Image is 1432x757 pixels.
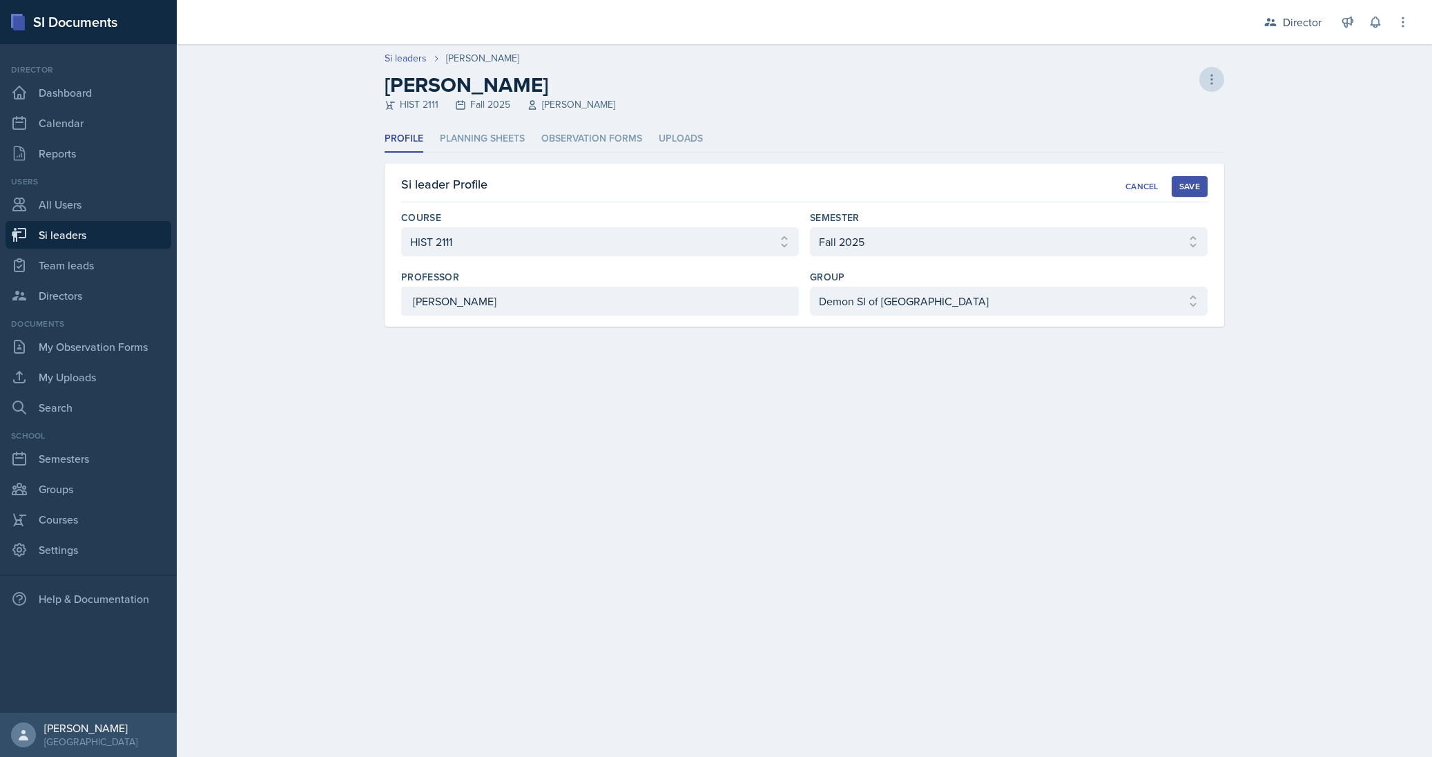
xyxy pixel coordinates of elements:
li: Uploads [659,126,703,153]
div: Cancel [1125,181,1159,192]
div: HIST 2111 Fall 2025 [PERSON_NAME] [385,97,615,112]
a: My Uploads [6,363,171,391]
a: My Observation Forms [6,333,171,361]
div: [PERSON_NAME] [446,51,519,66]
div: Director [6,64,171,76]
a: Search [6,394,171,421]
a: Groups [6,475,171,503]
a: Team leads [6,251,171,279]
div: [GEOGRAPHIC_DATA] [44,735,137,749]
label: Professor [401,270,459,284]
label: Course [401,211,441,224]
button: Cancel [1118,176,1166,197]
a: Courses [6,506,171,533]
a: Dashboard [6,79,171,106]
a: All Users [6,191,171,218]
li: Profile [385,126,423,153]
a: Semesters [6,445,171,472]
a: Settings [6,536,171,564]
li: Observation Forms [541,126,642,153]
a: Reports [6,140,171,167]
div: Documents [6,318,171,330]
div: Director [1283,14,1322,30]
button: Save [1172,176,1208,197]
a: Si leaders [6,221,171,249]
div: Save [1179,181,1200,192]
a: Calendar [6,109,171,137]
h3: Si leader Profile [401,175,487,193]
h2: [PERSON_NAME] [385,73,615,97]
a: Si leaders [385,51,427,66]
div: Help & Documentation [6,585,171,613]
div: Users [6,175,171,188]
a: Directors [6,282,171,309]
label: Group [810,270,845,284]
div: [PERSON_NAME] [44,721,137,735]
div: School [6,430,171,442]
label: Semester [810,211,860,224]
input: Enter professor [401,287,799,316]
li: Planning Sheets [440,126,525,153]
